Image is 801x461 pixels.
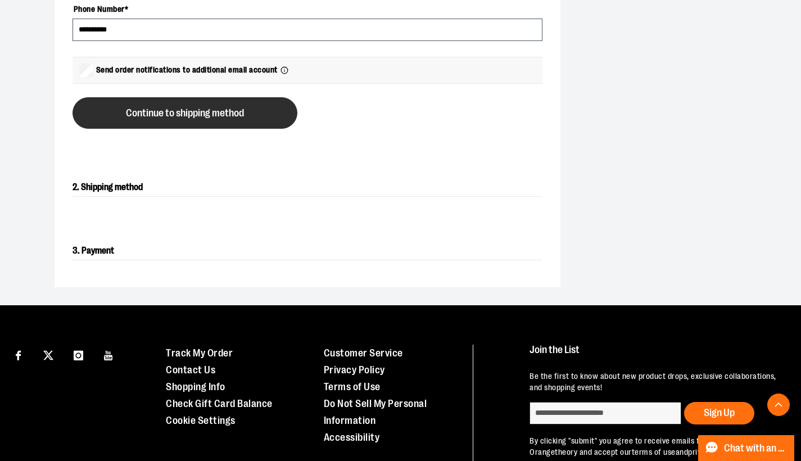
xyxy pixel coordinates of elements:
a: Contact Us [166,364,215,376]
button: Sign Up [684,402,754,424]
h2: 2. Shipping method [73,178,542,197]
a: privacy and cookie policy. [688,448,776,457]
img: Twitter [43,350,53,360]
a: Visit our X page [39,345,58,364]
a: Check Gift Card Balance [166,398,273,409]
button: Chat with an Expert [698,435,795,461]
span: Send order notifications to additional email account [96,64,278,76]
a: Shopping Info [166,381,225,392]
a: Customer Service [324,347,403,359]
p: Be the first to know about new product drops, exclusive collaborations, and shopping events! [530,371,780,394]
span: Chat with an Expert [724,443,788,454]
a: Privacy Policy [324,364,385,376]
button: Continue to shipping method [73,97,297,129]
h4: Join the List [530,345,780,365]
a: terms of use [632,448,676,457]
a: Accessibility [324,432,380,443]
a: Visit our Facebook page [8,345,28,364]
input: enter email [530,402,681,424]
button: Back To Top [767,394,790,416]
a: Do Not Sell My Personal Information [324,398,427,426]
a: Terms of Use [324,381,381,392]
a: Cookie Settings [166,415,236,426]
a: Visit our Instagram page [69,345,88,364]
span: Continue to shipping method [126,108,244,119]
span: Sign Up [704,407,735,418]
a: Track My Order [166,347,233,359]
h2: 3. Payment [73,242,542,260]
a: Visit our Youtube page [99,345,119,364]
p: By clicking "submit" you agree to receive emails from Shop Orangetheory and accept our and [530,436,780,458]
input: Send order notifications to additional email account [79,64,93,77]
